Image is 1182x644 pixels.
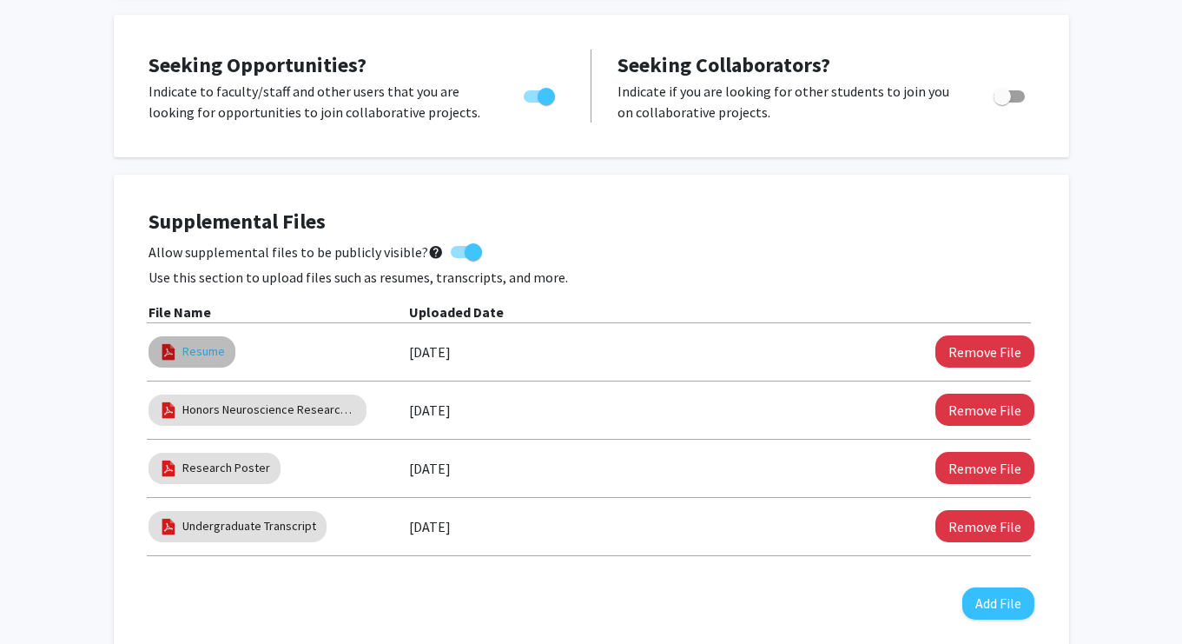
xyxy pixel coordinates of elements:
img: pdf_icon.png [159,401,178,420]
button: Remove Undergraduate Transcript File [935,510,1034,542]
label: [DATE] [409,337,451,367]
button: Remove Honors Neuroscience Research Thesis File [935,394,1034,426]
p: Use this section to upload files such as resumes, transcripts, and more. [149,267,1034,288]
iframe: Chat [13,566,74,631]
button: Remove Research Poster File [935,452,1034,484]
button: Add File [962,588,1034,620]
b: Uploaded Date [409,303,504,321]
a: Undergraduate Transcript [182,517,316,535]
span: Seeking Collaborators? [617,51,830,78]
div: Toggle [517,81,565,107]
p: Indicate to faculty/staff and other users that you are looking for opportunities to join collabor... [149,81,491,123]
a: Honors Neuroscience Research Thesis [182,401,356,419]
p: Indicate if you are looking for other students to join you on collaborative projects. [617,81,961,123]
img: pdf_icon.png [159,342,178,362]
img: pdf_icon.png [159,459,178,478]
img: pdf_icon.png [159,517,178,536]
span: Allow supplemental files to be publicly visible? [149,242,444,262]
a: Resume [182,342,225,361]
span: Seeking Opportunities? [149,51,366,78]
b: File Name [149,303,211,321]
button: Remove Resume File [935,335,1034,368]
label: [DATE] [409,395,451,425]
label: [DATE] [409,512,451,541]
a: Research Poster [182,459,270,477]
label: [DATE] [409,454,451,483]
mat-icon: help [428,242,444,262]
div: Toggle [987,81,1034,107]
h4: Supplemental Files [149,209,1034,235]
